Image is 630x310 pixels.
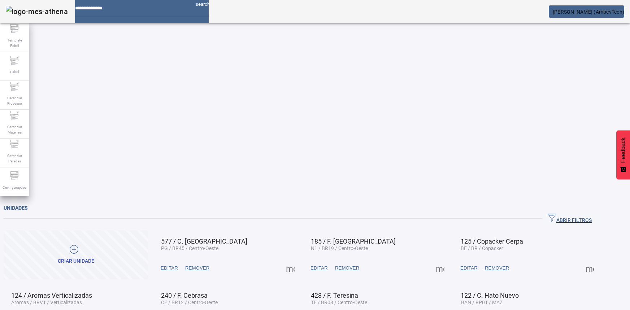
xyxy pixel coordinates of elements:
span: 122 / C. Hato Nuevo [461,292,519,299]
span: Template Fabril [4,35,25,51]
button: EDITAR [157,262,182,275]
button: REMOVER [481,262,513,275]
span: Fabril [8,67,21,77]
span: 428 / F. Teresina [311,292,358,299]
span: BE / BR / Copacker [461,245,503,251]
span: Feedback [620,137,626,163]
span: REMOVER [485,265,509,272]
span: Unidades [4,205,27,211]
button: REMOVER [331,262,363,275]
span: EDITAR [460,265,478,272]
button: REMOVER [182,262,213,275]
span: [PERSON_NAME] (AmbevTech) [553,9,624,15]
span: Configurações [0,183,29,192]
span: Gerenciar Processo [4,93,25,108]
span: N1 / BR19 / Centro-Oeste [311,245,368,251]
button: Criar unidade [4,231,148,279]
button: EDITAR [307,262,331,275]
button: Feedback - Mostrar pesquisa [616,130,630,179]
span: 185 / F. [GEOGRAPHIC_DATA] [311,237,396,245]
span: HAN / RP01 / MAZ [461,300,503,305]
span: ABRIR FILTROS [548,213,592,224]
span: EDITAR [161,265,178,272]
img: logo-mes-athena [6,6,68,17]
span: 124 / Aromas Verticalizadas [11,292,92,299]
span: TE / BR08 / Centro-Oeste [311,300,367,305]
span: REMOVER [185,265,209,272]
button: Mais [583,262,596,275]
span: 125 / Copacker Cerpa [461,237,523,245]
button: ABRIR FILTROS [542,212,598,225]
span: CE / BR12 / Centro-Oeste [161,300,218,305]
span: Aromas / BRV1 / Verticalizadas [11,300,82,305]
span: 577 / C. [GEOGRAPHIC_DATA] [161,237,247,245]
div: Criar unidade [58,258,94,265]
span: Gerenciar Paradas [4,151,25,166]
span: Gerenciar Materiais [4,122,25,137]
span: REMOVER [335,265,359,272]
button: Mais [284,262,297,275]
span: EDITAR [310,265,328,272]
button: EDITAR [457,262,481,275]
button: Mais [434,262,447,275]
span: 240 / F. Cebrasa [161,292,208,299]
span: PG / BR45 / Centro-Oeste [161,245,218,251]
